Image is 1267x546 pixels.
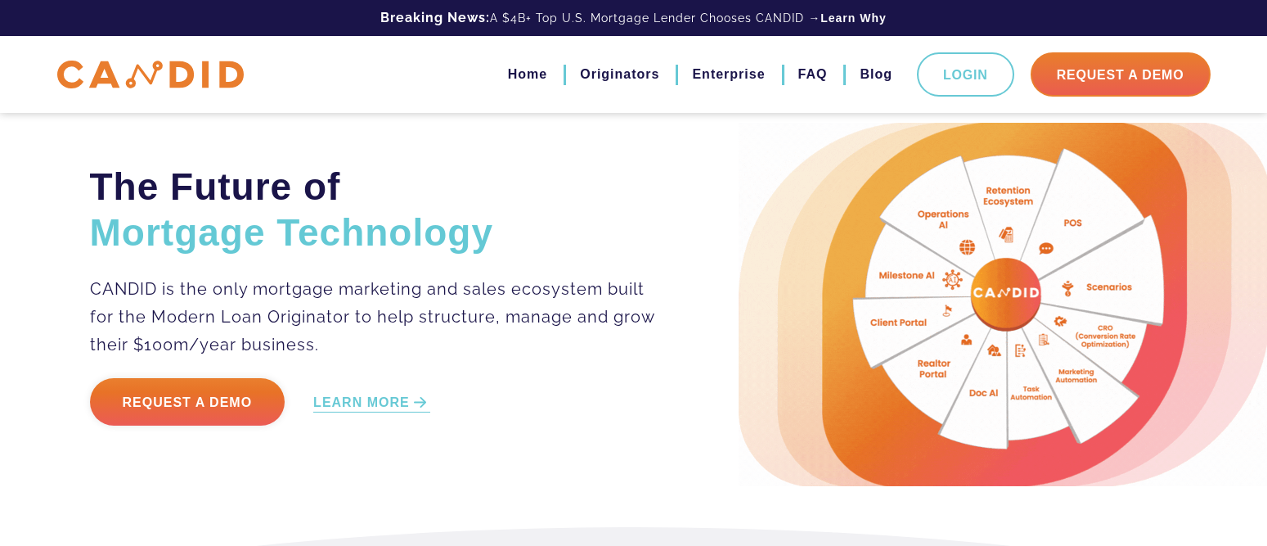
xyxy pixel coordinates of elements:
a: Enterprise [692,61,765,88]
a: LEARN MORE [313,394,430,413]
a: FAQ [798,61,828,88]
a: Login [917,52,1014,97]
a: Home [508,61,547,88]
b: Breaking News: [380,10,490,25]
img: CANDID APP [57,61,244,89]
p: CANDID is the only mortgage marketing and sales ecosystem built for the Modern Loan Originator to... [90,275,657,359]
span: Mortgage Technology [90,211,494,254]
a: Request A Demo [1031,52,1211,97]
a: Originators [580,61,659,88]
a: Request a Demo [90,378,285,426]
a: Blog [860,61,892,88]
h2: The Future of [90,164,657,255]
a: Learn Why [820,10,887,26]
